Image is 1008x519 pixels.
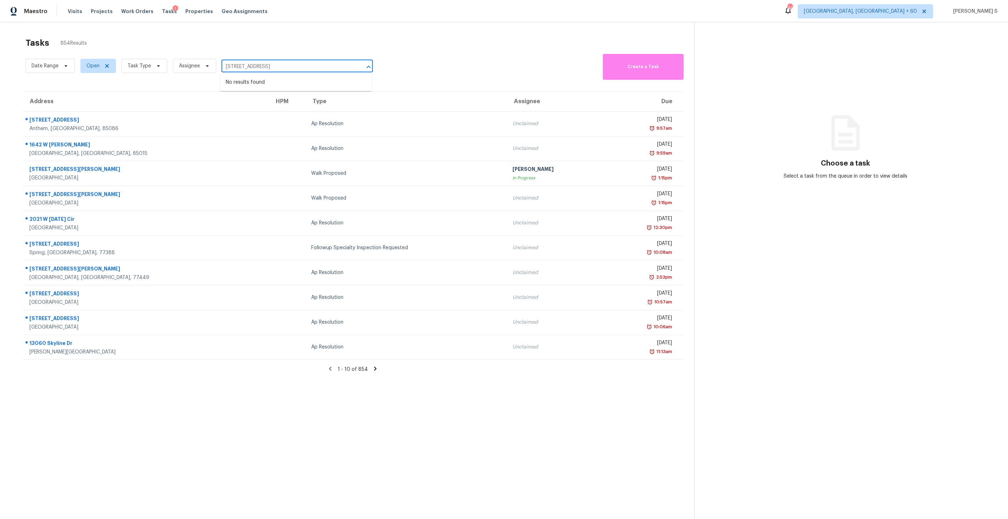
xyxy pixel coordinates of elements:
div: Unclaimed [513,145,599,152]
div: Unclaimed [513,294,599,301]
div: 1 [173,5,178,12]
div: 12:30pm [652,224,672,231]
div: [DATE] [610,339,672,348]
div: [GEOGRAPHIC_DATA] [29,200,263,207]
div: [DATE] [610,166,672,174]
div: [DATE] [610,215,672,224]
div: 10:06am [652,323,672,330]
span: Task Type [128,62,151,69]
div: [DATE] [610,141,672,150]
div: [DATE] [610,314,672,323]
div: 13060 Skyline Dr [29,340,263,348]
span: Properties [185,8,213,15]
div: Walk Proposed [311,195,501,202]
button: Close [364,62,374,72]
div: Spring, [GEOGRAPHIC_DATA], 77388 [29,249,263,256]
img: Overdue Alarm Icon [649,274,655,281]
div: [STREET_ADDRESS][PERSON_NAME] [29,191,263,200]
div: Followup Specialty Inspection Requested [311,244,501,251]
img: Overdue Alarm Icon [651,174,657,182]
img: Overdue Alarm Icon [649,150,655,157]
div: Ap Resolution [311,269,501,276]
img: Overdue Alarm Icon [646,323,652,330]
th: Address [23,91,269,111]
div: [DATE] [610,190,672,199]
div: [GEOGRAPHIC_DATA] [29,174,263,182]
div: In Progress [513,174,599,182]
th: Type [306,91,507,111]
span: Assignee [179,62,200,69]
div: Ap Resolution [311,294,501,301]
div: Ap Resolution [311,145,501,152]
div: 2:53pm [655,274,672,281]
span: Open [86,62,100,69]
div: 10:08am [652,249,672,256]
span: Tasks [162,9,177,14]
span: [GEOGRAPHIC_DATA], [GEOGRAPHIC_DATA] + 60 [804,8,917,15]
div: 1642 W [PERSON_NAME] [29,141,263,150]
span: Visits [68,8,82,15]
div: [STREET_ADDRESS] [29,240,263,249]
img: Overdue Alarm Icon [651,199,657,206]
span: 854 Results [61,40,87,47]
div: Ap Resolution [311,120,501,127]
button: Create a Task [603,54,684,80]
div: 10:57am [653,298,672,306]
span: [PERSON_NAME] S [950,8,997,15]
div: [GEOGRAPHIC_DATA], [GEOGRAPHIC_DATA], 85015 [29,150,263,157]
span: Work Orders [121,8,153,15]
div: [STREET_ADDRESS][PERSON_NAME] [29,166,263,174]
div: [GEOGRAPHIC_DATA] [29,224,263,231]
h3: Choose a task [821,160,870,167]
th: Assignee [507,91,604,111]
div: [DATE] [610,265,672,274]
div: Ap Resolution [311,344,501,351]
div: [PERSON_NAME][GEOGRAPHIC_DATA] [29,348,263,356]
div: Anthem, [GEOGRAPHIC_DATA], 85086 [29,125,263,132]
div: Unclaimed [513,269,599,276]
span: Maestro [24,8,47,15]
div: Unclaimed [513,344,599,351]
img: Overdue Alarm Icon [647,298,653,306]
div: 11:13am [655,348,672,355]
div: [STREET_ADDRESS] [29,116,263,125]
div: Unclaimed [513,120,599,127]
div: Unclaimed [513,219,599,227]
h2: Tasks [26,39,49,46]
div: 441 [788,4,793,11]
div: 1:15pm [657,174,672,182]
span: Geo Assignments [222,8,268,15]
span: Create a Task [606,63,680,71]
div: [GEOGRAPHIC_DATA] [29,324,263,331]
div: No results found [220,74,371,91]
div: Select a task from the queue in order to view details [770,173,921,180]
div: Ap Resolution [311,319,501,326]
div: Unclaimed [513,319,599,326]
div: Unclaimed [513,244,599,251]
div: [DATE] [610,240,672,249]
div: [GEOGRAPHIC_DATA] [29,299,263,306]
div: Walk Proposed [311,170,501,177]
img: Overdue Alarm Icon [649,348,655,355]
div: 9:59am [655,150,672,157]
div: 1:15pm [657,199,672,206]
span: 1 - 10 of 854 [338,367,368,372]
div: [GEOGRAPHIC_DATA], [GEOGRAPHIC_DATA], 77449 [29,274,263,281]
div: Unclaimed [513,195,599,202]
div: 9:57am [655,125,672,132]
div: [STREET_ADDRESS] [29,315,263,324]
div: [PERSON_NAME] [513,166,599,174]
th: Due [604,91,683,111]
img: Overdue Alarm Icon [646,249,652,256]
div: [STREET_ADDRESS] [29,290,263,299]
span: Projects [91,8,113,15]
img: Overdue Alarm Icon [646,224,652,231]
img: Overdue Alarm Icon [649,125,655,132]
div: 2021 W [DATE] Cir [29,216,263,224]
span: Date Range [32,62,58,69]
th: HPM [269,91,306,111]
input: Search by address [222,61,353,72]
div: [STREET_ADDRESS][PERSON_NAME] [29,265,263,274]
div: [DATE] [610,116,672,125]
div: [DATE] [610,290,672,298]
